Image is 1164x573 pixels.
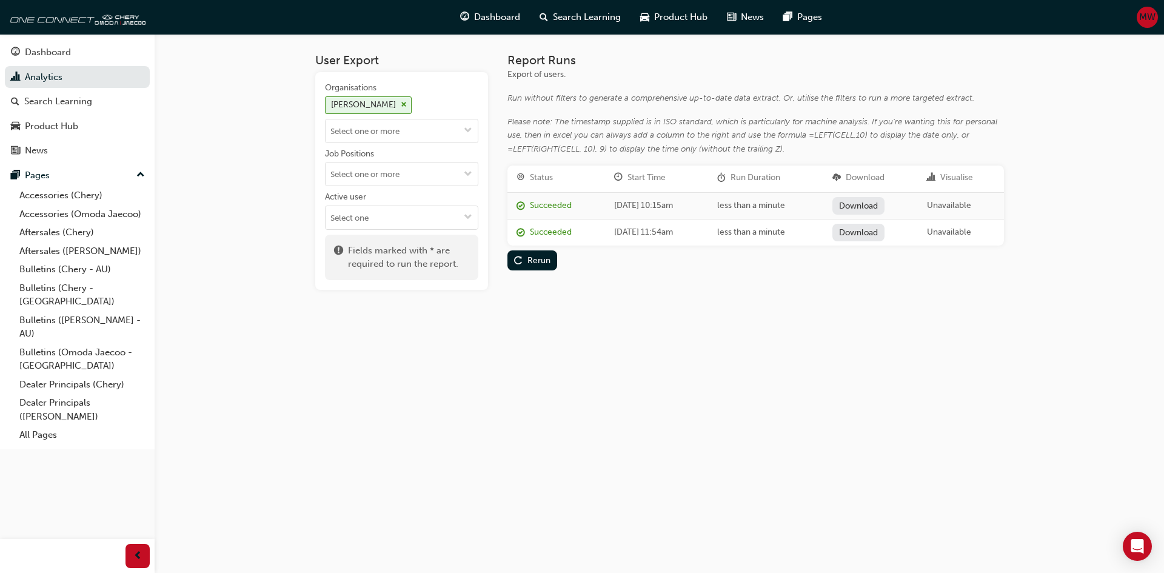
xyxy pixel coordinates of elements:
[25,119,78,133] div: Product Hub
[401,101,407,109] span: cross-icon
[15,394,150,426] a: Dealer Principals ([PERSON_NAME])
[5,39,150,164] button: DashboardAnalyticsSearch LearningProduct HubNews
[717,199,814,213] div: less than a minute
[553,10,621,24] span: Search Learning
[15,311,150,343] a: Bulletins ([PERSON_NAME] - AU)
[315,53,488,67] h3: User Export
[5,115,150,138] a: Product Hub
[25,169,50,183] div: Pages
[5,164,150,187] button: Pages
[832,224,885,241] a: Download
[11,47,20,58] span: guage-icon
[5,139,150,162] a: News
[507,115,1004,156] div: Please note: The timestamp supplied is in ISO standard, which is particularly for machine analysi...
[15,375,150,394] a: Dealer Principals (Chery)
[326,163,478,186] input: Job Positionstoggle menu
[832,173,841,183] span: download-icon
[530,171,553,185] div: Status
[331,98,396,112] div: [PERSON_NAME]
[517,228,525,238] span: report_succeeded-icon
[11,72,20,83] span: chart-icon
[11,146,20,156] span: news-icon
[927,173,935,183] span: chart-icon
[11,96,19,107] span: search-icon
[731,171,780,185] div: Run Duration
[727,10,736,25] span: news-icon
[507,69,566,79] span: Export of users.
[15,343,150,375] a: Bulletins (Omoda Jaecoo - [GEOGRAPHIC_DATA])
[5,66,150,89] a: Analytics
[783,10,792,25] span: pages-icon
[832,197,885,215] a: Download
[15,205,150,224] a: Accessories (Omoda Jaecoo)
[464,213,472,223] span: down-icon
[530,226,572,240] div: Succeeded
[325,148,374,160] div: Job Positions
[530,5,630,30] a: search-iconSearch Learning
[614,226,699,240] div: [DATE] 11:54am
[325,191,366,203] div: Active user
[6,5,145,29] img: oneconnect
[136,167,145,183] span: up-icon
[325,82,376,94] div: Organisations
[458,206,478,229] button: toggle menu
[507,250,558,270] button: Rerun
[741,10,764,24] span: News
[717,226,814,240] div: less than a minute
[507,92,1004,106] div: Run without filters to generate a comprehensive up-to-date data extract. Or, utilise the filters ...
[530,199,572,213] div: Succeeded
[927,227,971,237] span: Unavailable
[940,171,973,185] div: Visualise
[15,260,150,279] a: Bulletins (Chery - AU)
[514,256,523,267] span: replay-icon
[464,126,472,136] span: down-icon
[717,5,774,30] a: news-iconNews
[458,163,478,186] button: toggle menu
[450,5,530,30] a: guage-iconDashboard
[774,5,832,30] a: pages-iconPages
[846,171,885,185] div: Download
[5,41,150,64] a: Dashboard
[1123,532,1152,561] div: Open Intercom Messenger
[640,10,649,25] span: car-icon
[927,200,971,210] span: Unavailable
[654,10,707,24] span: Product Hub
[1137,7,1158,28] button: MW
[1139,10,1156,24] span: MW
[24,95,92,109] div: Search Learning
[630,5,717,30] a: car-iconProduct Hub
[133,549,142,564] span: prev-icon
[15,279,150,311] a: Bulletins (Chery - [GEOGRAPHIC_DATA])
[25,144,48,158] div: News
[15,223,150,242] a: Aftersales (Chery)
[326,119,478,142] input: Organisations[PERSON_NAME]cross-icontoggle menu
[527,255,550,266] div: Rerun
[517,173,525,183] span: target-icon
[334,244,343,271] span: exclaim-icon
[614,199,699,213] div: [DATE] 10:15am
[474,10,520,24] span: Dashboard
[15,242,150,261] a: Aftersales ([PERSON_NAME])
[717,173,726,183] span: duration-icon
[460,10,469,25] span: guage-icon
[464,170,472,180] span: down-icon
[348,244,469,271] span: Fields marked with * are required to run the report.
[614,173,623,183] span: clock-icon
[15,186,150,205] a: Accessories (Chery)
[11,170,20,181] span: pages-icon
[517,201,525,212] span: report_succeeded-icon
[25,45,71,59] div: Dashboard
[11,121,20,132] span: car-icon
[507,53,1004,67] h3: Report Runs
[458,119,478,142] button: toggle menu
[627,171,666,185] div: Start Time
[326,206,478,229] input: Active usertoggle menu
[15,426,150,444] a: All Pages
[797,10,822,24] span: Pages
[540,10,548,25] span: search-icon
[5,90,150,113] a: Search Learning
